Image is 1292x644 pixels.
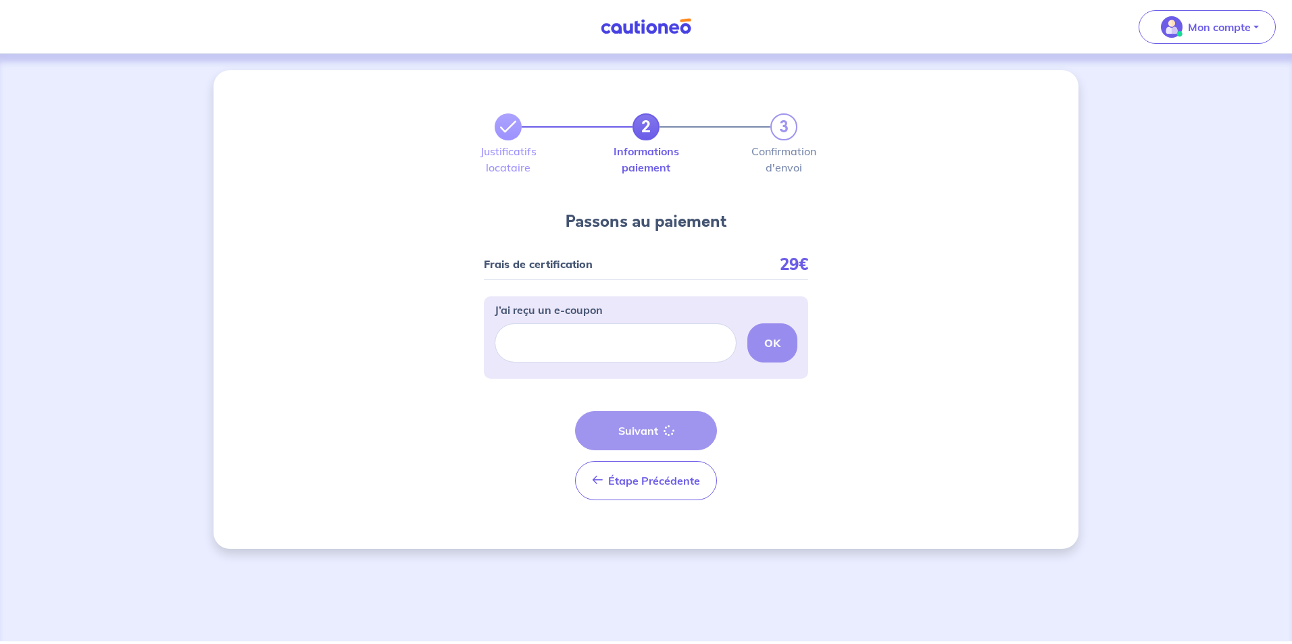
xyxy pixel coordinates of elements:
span: Étape Précédente [608,474,700,487]
img: illu_account_valid_menu.svg [1161,16,1183,38]
h4: Passons au paiement [566,211,726,232]
p: Frais de certification [484,259,593,269]
img: Cautioneo [595,18,697,35]
label: Informations paiement [632,146,660,173]
a: 2 [632,113,660,140]
label: Confirmation d'envoi [770,146,797,173]
label: Justificatifs locataire [495,146,522,173]
button: illu_account_valid_menu.svgMon compte [1139,10,1276,44]
p: 29€ [780,259,808,269]
p: Mon compte [1188,19,1251,35]
p: J’ai reçu un e-coupon [495,302,603,318]
button: Étape Précédente [575,461,717,500]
